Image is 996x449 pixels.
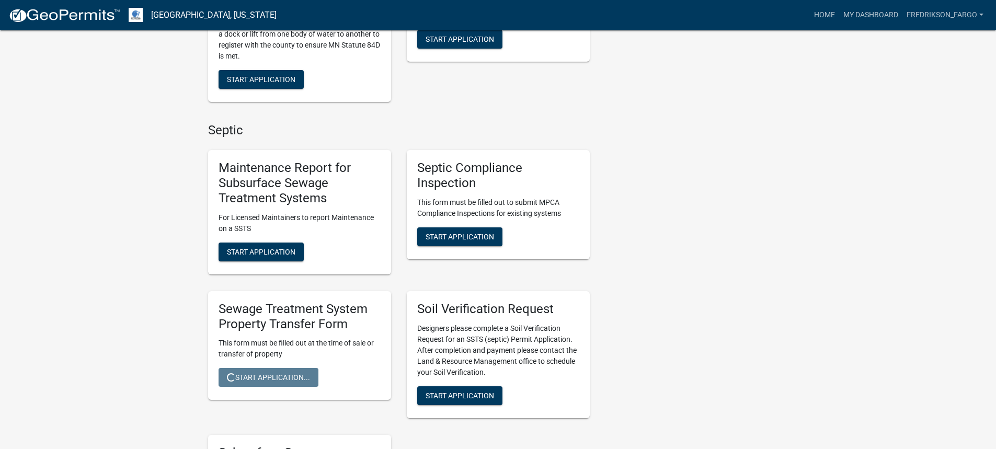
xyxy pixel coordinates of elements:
h5: Sewage Treatment System Property Transfer Form [219,302,381,332]
a: Home [810,5,839,25]
p: This form must be filled out at the time of sale or transfer of property [219,338,381,360]
span: Start Application [227,75,295,83]
span: Start Application [426,391,494,399]
button: Start Application [417,227,502,246]
p: For Licensed Maintainers to report Maintenance on a SSTS [219,212,381,234]
a: [GEOGRAPHIC_DATA], [US_STATE] [151,6,277,24]
p: This form must be filled out to submit MPCA Compliance Inspections for existing systems [417,197,579,219]
span: Start Application [227,247,295,256]
span: Start Application... [227,373,310,382]
a: My Dashboard [839,5,902,25]
button: Start Application... [219,368,318,387]
button: Start Application [219,70,304,89]
a: Fredrikson_Fargo [902,5,988,25]
h5: Maintenance Report for Subsurface Sewage Treatment Systems [219,160,381,205]
img: Otter Tail County, Minnesota [129,8,143,22]
p: Designers please complete a Soil Verification Request for an SSTS (septic) Permit Application. Af... [417,323,579,378]
button: Start Application [417,30,502,49]
h5: Soil Verification Request [417,302,579,317]
h5: Septic Compliance Inspection [417,160,579,191]
h4: Septic [208,123,590,138]
button: Start Application [417,386,502,405]
span: Start Application [426,233,494,241]
button: Start Application [219,243,304,261]
span: Start Application [426,35,494,43]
